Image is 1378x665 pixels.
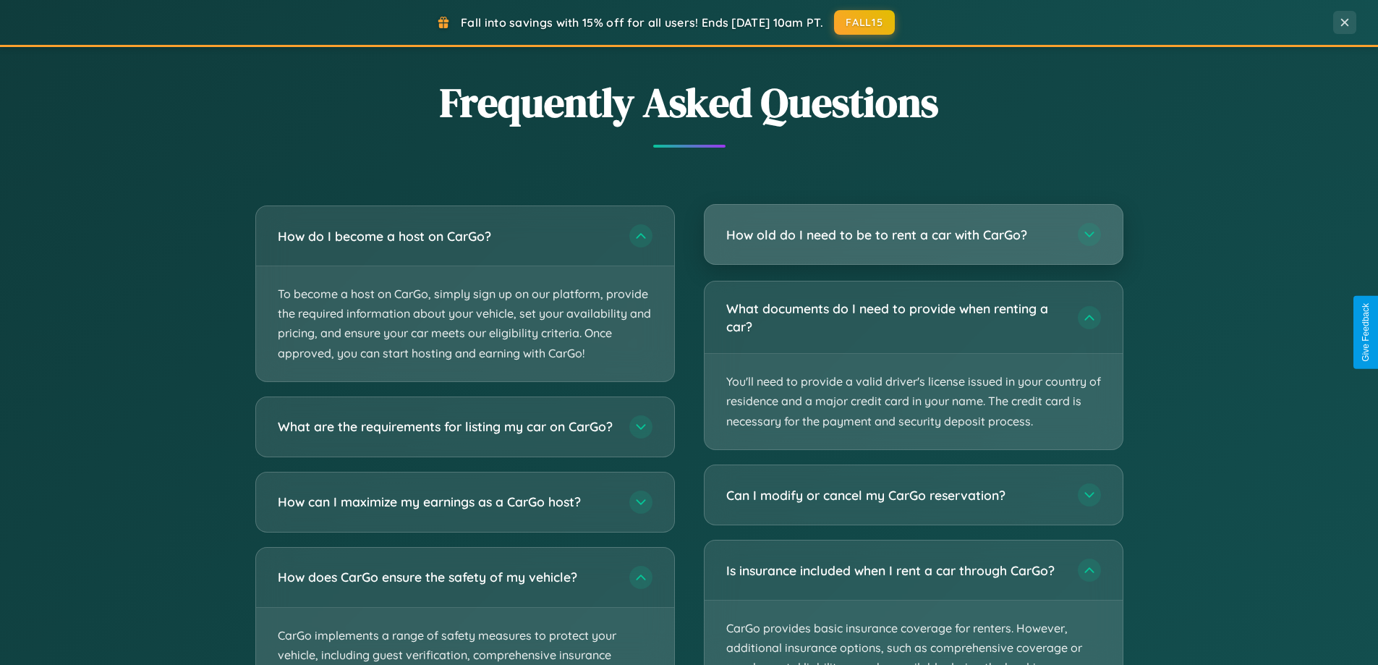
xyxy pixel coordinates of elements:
[255,75,1123,130] h2: Frequently Asked Questions
[834,10,895,35] button: FALL15
[278,493,615,511] h3: How can I maximize my earnings as a CarGo host?
[1361,303,1371,362] div: Give Feedback
[726,300,1063,335] h3: What documents do I need to provide when renting a car?
[726,226,1063,244] h3: How old do I need to be to rent a car with CarGo?
[278,418,615,436] h3: What are the requirements for listing my car on CarGo?
[726,486,1063,504] h3: Can I modify or cancel my CarGo reservation?
[256,266,674,381] p: To become a host on CarGo, simply sign up on our platform, provide the required information about...
[461,15,823,30] span: Fall into savings with 15% off for all users! Ends [DATE] 10am PT.
[705,354,1123,449] p: You'll need to provide a valid driver's license issued in your country of residence and a major c...
[278,568,615,586] h3: How does CarGo ensure the safety of my vehicle?
[726,562,1063,580] h3: Is insurance included when I rent a car through CarGo?
[278,227,615,245] h3: How do I become a host on CarGo?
